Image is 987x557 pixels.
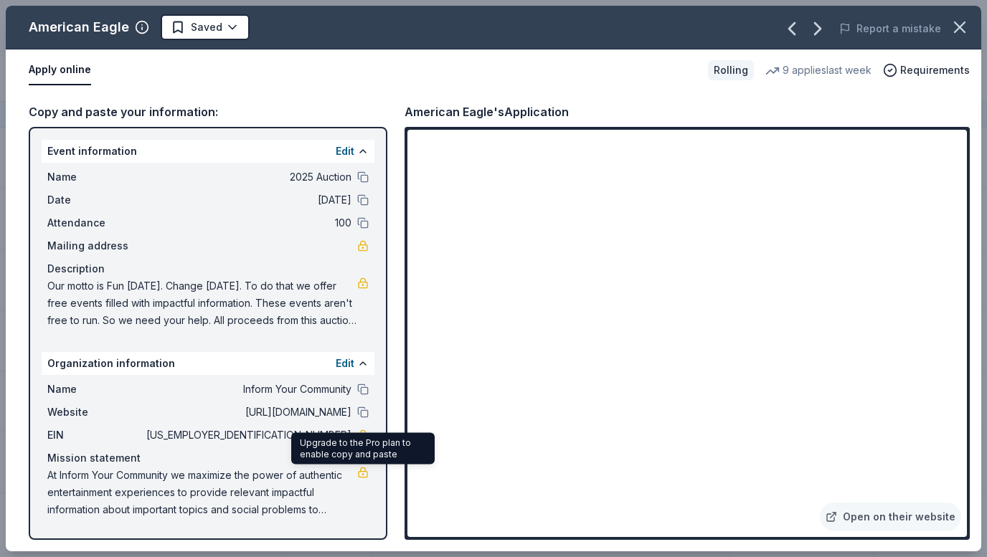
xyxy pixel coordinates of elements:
[29,16,129,39] div: American Eagle
[29,55,91,85] button: Apply online
[291,433,435,465] div: Upgrade to the Pro plan to enable copy and paste
[143,191,351,209] span: [DATE]
[191,19,222,36] span: Saved
[405,103,569,121] div: American Eagle's Application
[765,62,872,79] div: 9 applies last week
[143,427,351,444] span: [US_EMPLOYER_IDENTIFICATION_NUMBER]
[47,404,143,421] span: Website
[47,277,357,329] span: Our motto is Fun [DATE]. Change [DATE]. To do that we offer free events filled with impactful inf...
[47,191,143,209] span: Date
[900,62,970,79] span: Requirements
[47,168,143,186] span: Name
[47,381,143,398] span: Name
[29,103,387,121] div: Copy and paste your information:
[708,60,754,80] div: Rolling
[143,381,351,398] span: Inform Your Community
[839,20,941,37] button: Report a mistake
[820,503,961,531] a: Open on their website
[883,62,970,79] button: Requirements
[47,467,357,518] span: At Inform Your Community we maximize the power of authentic entertainment experiences to provide ...
[161,14,250,40] button: Saved
[47,260,369,277] div: Description
[47,214,143,232] span: Attendance
[143,168,351,186] span: 2025 Auction
[47,237,143,254] span: Mailing address
[336,355,354,372] button: Edit
[42,352,374,375] div: Organization information
[47,427,143,444] span: EIN
[336,143,354,160] button: Edit
[42,140,374,163] div: Event information
[143,214,351,232] span: 100
[143,404,351,421] span: [URL][DOMAIN_NAME]
[47,449,369,467] div: Mission statement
